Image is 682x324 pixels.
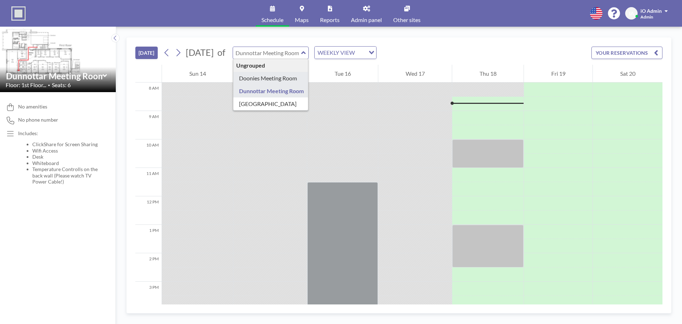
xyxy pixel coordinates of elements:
span: Admin [640,14,653,20]
div: 10 AM [135,139,162,168]
li: Wifi Access [32,148,102,154]
div: Dunnottar Meeting Room [233,85,308,97]
span: Other sites [393,17,421,23]
div: 8 AM [135,83,162,111]
input: Dunnottar Meeting Room [6,71,103,81]
span: No phone number [18,117,58,123]
div: Wed 17 [378,65,452,83]
img: organization-logo [11,6,26,21]
div: Search for option [315,47,376,59]
div: Fri 19 [524,65,592,83]
span: WEEKLY VIEW [316,48,356,57]
span: IA [629,10,634,17]
button: [DATE] [135,47,158,59]
div: Thu 18 [452,65,524,83]
div: 2 PM [135,253,162,282]
p: Includes: [18,130,102,137]
div: 11 AM [135,168,162,196]
span: of [217,47,225,58]
span: Floor: 1st Floor... [6,81,46,89]
span: No amenities [18,103,47,110]
div: Sun 14 [162,65,233,83]
div: 3 PM [135,282,162,310]
input: Dunnottar Meeting Room [233,47,301,59]
div: 9 AM [135,111,162,139]
span: [DATE] [186,47,214,58]
div: 12 PM [135,196,162,225]
span: • [48,83,50,87]
span: Maps [295,17,309,23]
div: [GEOGRAPHIC_DATA] [233,97,308,110]
span: Seats: 6 [52,81,71,89]
button: YOUR RESERVATIONS [591,47,662,59]
div: 1 PM [135,225,162,253]
span: iO Admin [640,8,662,14]
li: Desk [32,154,102,160]
span: Reports [320,17,340,23]
div: Doonies Meeting Room [233,72,308,85]
div: Tue 16 [307,65,378,83]
div: Ungrouped [233,59,308,72]
li: Whiteboard [32,160,102,166]
li: ClickShare for Screen Sharing [32,141,102,148]
span: Admin panel [351,17,382,23]
span: Schedule [261,17,283,23]
div: Sat 20 [593,65,662,83]
li: Temperature Controlls on the back wall (Please watch TV Power Cable!) [32,166,102,185]
input: Search for option [357,48,364,57]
